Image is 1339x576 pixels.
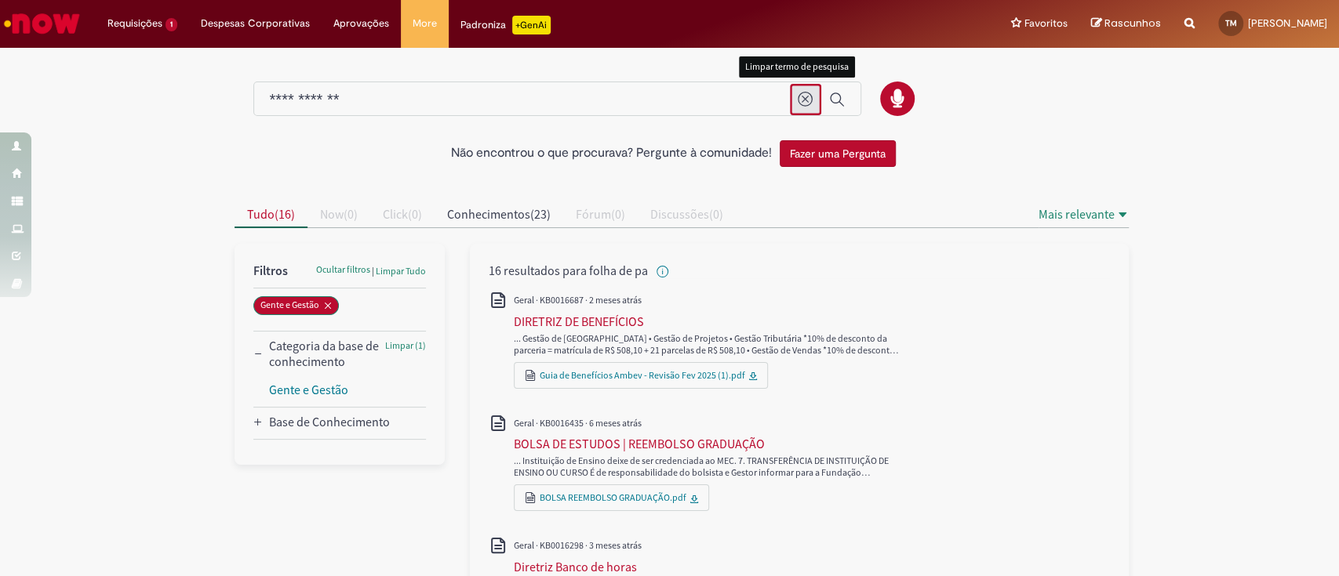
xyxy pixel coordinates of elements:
span: TM [1225,18,1237,28]
a: Rascunhos [1091,16,1161,31]
span: Despesas Corporativas [201,16,310,31]
span: Rascunhos [1104,16,1161,31]
img: ServiceNow [2,8,82,39]
span: Requisições [107,16,162,31]
span: 1 [166,18,177,31]
span: Favoritos [1024,16,1068,31]
button: Fazer uma Pergunta [780,140,896,167]
span: Aprovações [333,16,389,31]
h2: Não encontrou o que procurava? Pergunte à comunidade! [451,147,772,161]
span: [PERSON_NAME] [1248,16,1327,30]
p: +GenAi [512,16,551,34]
div: Padroniza [460,16,551,34]
span: More [413,16,437,31]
